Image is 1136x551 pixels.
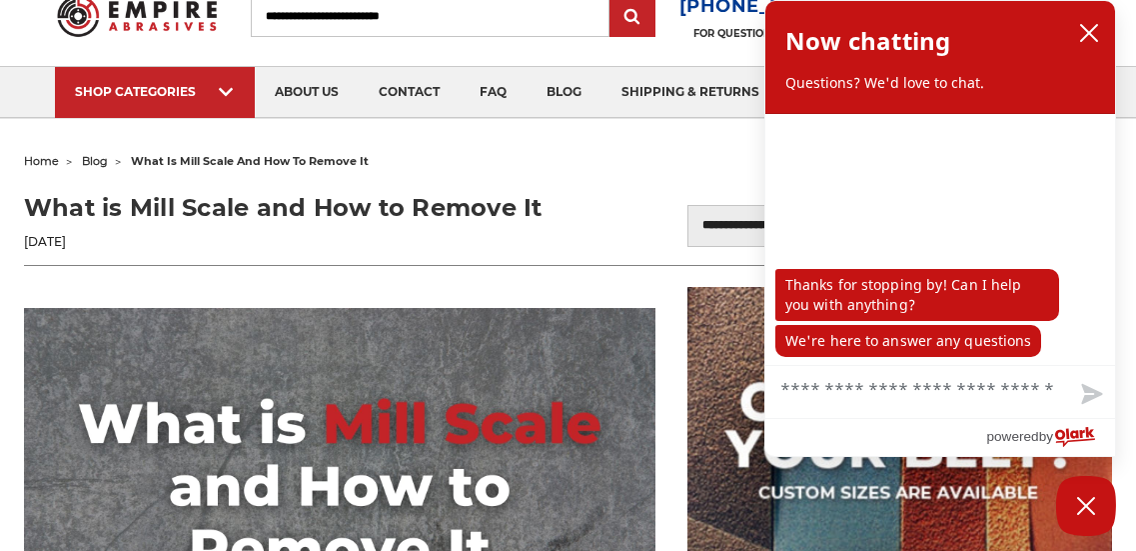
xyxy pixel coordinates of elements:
[765,114,1115,365] div: chat
[679,27,866,40] p: FOR QUESTIONS OR INQUIRIES
[1039,424,1053,449] span: by
[527,67,601,118] a: blog
[601,67,779,118] a: shipping & returns
[775,269,1059,321] p: Thanks for stopping by! Can I help you with anything?
[82,154,108,168] a: blog
[24,190,555,226] h1: What is Mill Scale and How to Remove It
[131,154,369,168] span: what is mill scale and how to remove it
[24,233,555,251] p: [DATE]
[775,325,1041,357] p: We're here to answer any questions
[986,419,1115,456] a: Powered by Olark
[460,67,527,118] a: faq
[24,154,59,168] a: home
[255,67,359,118] a: about us
[359,67,460,118] a: contact
[1056,476,1116,536] button: Close Chatbox
[986,424,1038,449] span: powered
[1065,372,1115,418] button: Send message
[785,73,1095,93] p: Questions? We'd love to chat.
[785,21,950,61] h2: Now chatting
[1073,18,1105,48] button: close chatbox
[75,84,235,99] div: SHOP CATEGORIES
